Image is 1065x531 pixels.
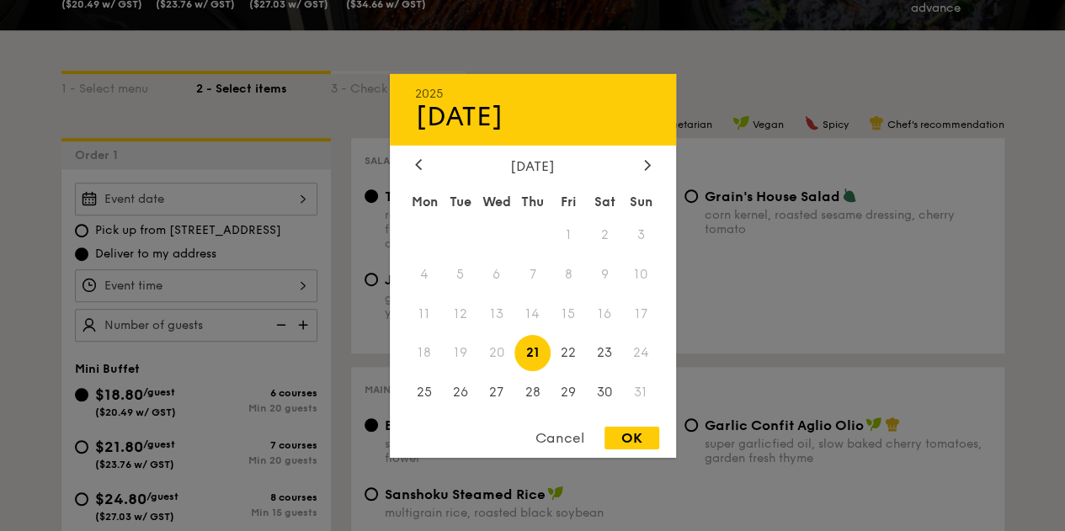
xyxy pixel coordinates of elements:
div: Sun [623,186,659,216]
div: Fri [551,186,587,216]
div: Mon [407,186,443,216]
span: 13 [478,295,514,332]
span: 27 [478,374,514,411]
div: [DATE] [415,157,651,173]
div: 2025 [415,86,651,100]
span: 14 [514,295,551,332]
span: 26 [442,374,478,411]
span: 28 [514,374,551,411]
span: 25 [407,374,443,411]
span: 12 [442,295,478,332]
span: 3 [623,216,659,252]
span: 20 [478,335,514,371]
span: 21 [514,335,551,371]
span: 31 [623,374,659,411]
span: 8 [551,256,587,292]
span: 16 [587,295,623,332]
span: 18 [407,335,443,371]
span: 23 [587,335,623,371]
span: 29 [551,374,587,411]
span: 6 [478,256,514,292]
span: 4 [407,256,443,292]
span: 24 [623,335,659,371]
span: 2 [587,216,623,252]
span: 30 [587,374,623,411]
span: 7 [514,256,551,292]
span: 1 [551,216,587,252]
div: OK [604,427,659,449]
span: 11 [407,295,443,332]
span: 22 [551,335,587,371]
div: [DATE] [415,100,651,132]
div: Sat [587,186,623,216]
div: Cancel [519,427,601,449]
div: Tue [442,186,478,216]
span: 17 [623,295,659,332]
span: 15 [551,295,587,332]
span: 5 [442,256,478,292]
span: 9 [587,256,623,292]
div: Wed [478,186,514,216]
div: Thu [514,186,551,216]
span: 19 [442,335,478,371]
span: 10 [623,256,659,292]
